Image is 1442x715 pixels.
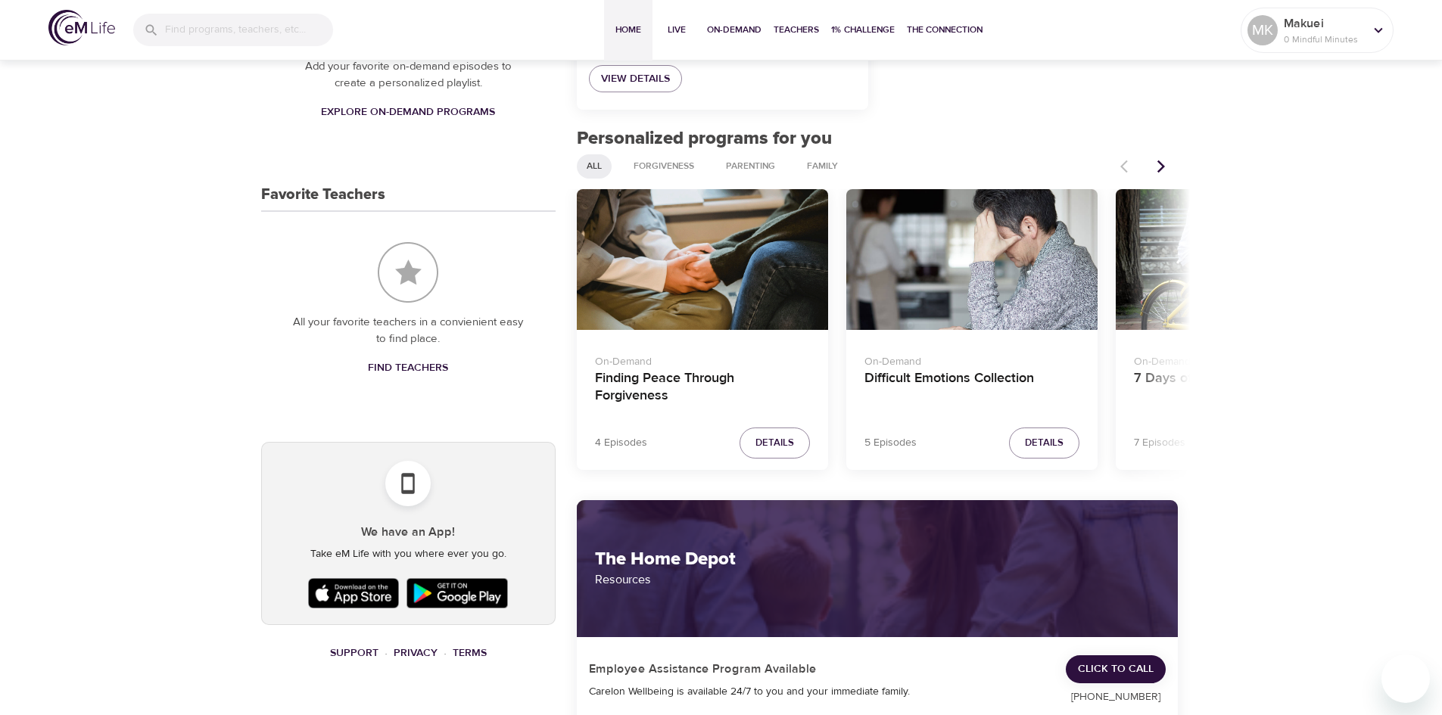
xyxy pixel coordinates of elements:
[394,646,438,660] a: Privacy
[261,643,556,664] nav: breadcrumb
[774,22,819,38] span: Teachers
[1247,15,1278,45] div: MK
[1284,33,1364,46] p: 0 Mindful Minutes
[321,103,495,122] span: Explore On-Demand Programs
[624,154,704,179] div: Forgiveness
[261,186,385,204] h3: Favorite Teachers
[755,434,794,452] span: Details
[362,354,454,382] a: Find Teachers
[444,643,447,664] li: ·
[1116,189,1367,331] button: 7 Days of Mindful Parenting
[595,435,647,451] p: 4 Episodes
[589,661,817,677] h5: Employee Assistance Program Available
[589,65,682,93] a: View Details
[595,348,810,370] p: On-Demand
[1009,427,1079,459] button: Details
[716,154,785,179] div: Parenting
[1025,434,1064,452] span: Details
[1381,654,1430,703] iframe: Button to launch messaging window
[577,154,612,179] div: All
[165,14,333,46] input: Find programs, teachers, etc...
[291,314,525,348] p: All your favorite teachers in a convienient easy to find place.
[378,242,438,303] img: Favorite Teachers
[368,359,448,378] span: Find Teachers
[330,646,378,660] a: Support
[315,98,501,126] a: Explore On-Demand Programs
[595,370,810,406] h4: Finding Peace Through Forgiveness
[797,154,848,179] div: Family
[601,70,670,89] span: View Details
[846,189,1098,331] button: Difficult Emotions Collection
[577,189,828,331] button: Finding Peace Through Forgiveness
[1145,150,1178,183] button: Next items
[864,370,1079,406] h4: Difficult Emotions Collection
[453,646,487,660] a: Terms
[577,128,1179,150] h2: Personalized programs for you
[907,22,983,38] span: The Connection
[1134,370,1349,406] h4: 7 Days of Mindful Parenting
[864,348,1079,370] p: On-Demand
[304,574,403,612] img: Apple App Store
[740,427,810,459] button: Details
[291,58,525,92] p: Add your favorite on-demand episodes to create a personalized playlist.
[1066,689,1166,705] p: [PHONE_NUMBER]
[403,574,512,612] img: Google Play Store
[831,22,895,38] span: 1% Challenge
[1134,435,1185,451] p: 7 Episodes
[707,22,761,38] span: On-Demand
[578,160,611,173] span: All
[864,435,917,451] p: 5 Episodes
[1284,14,1364,33] p: Makuei
[798,160,847,173] span: Family
[659,22,695,38] span: Live
[385,643,388,664] li: ·
[274,546,543,562] p: Take eM Life with you where ever you go.
[624,160,703,173] span: Forgiveness
[610,22,646,38] span: Home
[1066,655,1166,683] a: Click to Call
[1078,660,1154,679] span: Click to Call
[48,10,115,45] img: logo
[1134,348,1349,370] p: On-Demand
[717,160,784,173] span: Parenting
[595,549,1160,570] h2: The Home Depot
[595,570,1160,589] p: Resources
[274,524,543,540] h5: We have an App!
[589,684,1048,699] div: Carelon Wellbeing is available 24/7 to you and your immediate family.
